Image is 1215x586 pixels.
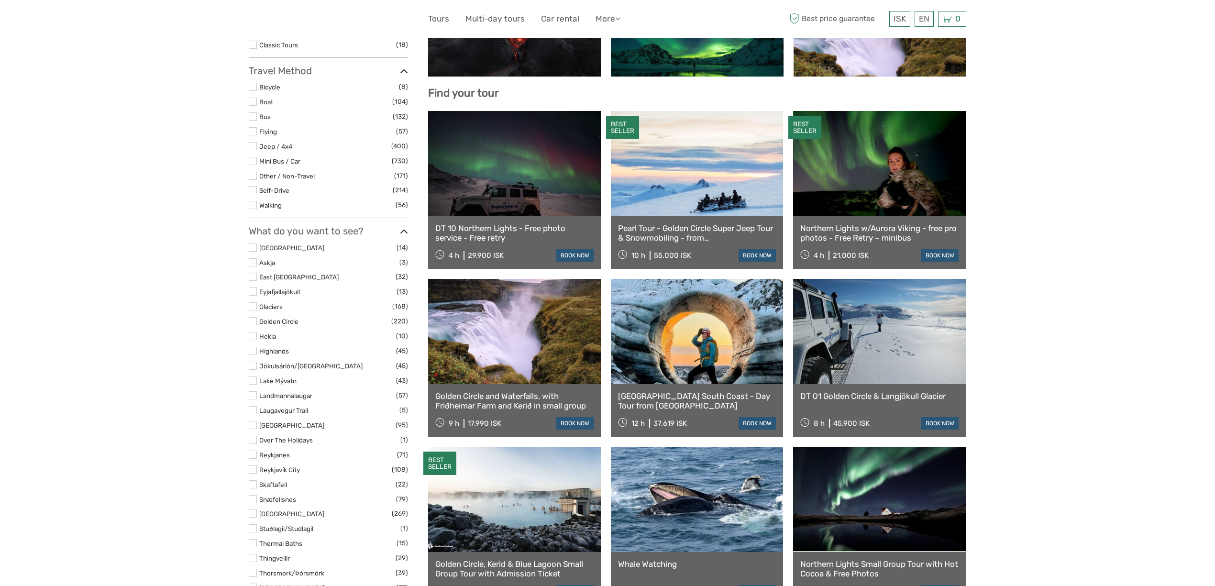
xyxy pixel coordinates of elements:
span: (8) [399,81,408,92]
a: [GEOGRAPHIC_DATA] [259,244,324,252]
a: Skaftafell [259,481,287,488]
a: Classic Tours [259,41,298,49]
a: DT 10 Northern Lights - Free photo service - Free retry [435,223,594,243]
a: Jökulsárlón/[GEOGRAPHIC_DATA] [259,362,363,370]
a: Reykjavík City [259,466,300,474]
a: Bicycle [259,83,280,91]
a: Boat [259,98,273,106]
span: (18) [396,39,408,50]
span: (214) [393,185,408,196]
span: 8 h [814,419,825,428]
span: (13) [397,286,408,297]
a: Golden Circle, Kerid & Blue Lagoon Small Group Tour with Admission Ticket [435,559,594,579]
span: (71) [397,449,408,460]
span: 10 h [631,251,645,260]
span: (168) [392,301,408,312]
span: (57) [396,126,408,137]
div: EN [915,11,934,27]
span: (32) [396,271,408,282]
span: 0 [954,14,962,23]
span: (79) [396,494,408,505]
span: 9 h [449,419,459,428]
span: 4 h [449,251,459,260]
a: Over The Holidays [259,436,313,444]
span: (29) [396,553,408,564]
div: 55.000 ISK [654,251,691,260]
a: Glaciers [259,303,283,310]
a: Eyjafjallajökull [259,288,300,296]
span: (56) [396,199,408,210]
a: Thingvellir [259,554,290,562]
a: Stuðlagil/Studlagil [259,525,313,532]
a: Bus [259,113,271,121]
span: (10) [396,331,408,342]
a: Northern Lights w/Aurora Viking - free pro photos - Free Retry – minibus [800,223,959,243]
a: Tours [428,12,449,26]
span: (3) [399,257,408,268]
span: (22) [396,479,408,490]
a: Landmannalaugar [259,392,312,399]
div: 37.619 ISK [653,419,687,428]
span: (45) [396,360,408,371]
a: East [GEOGRAPHIC_DATA] [259,273,339,281]
div: BEST SELLER [788,116,821,140]
div: 45.900 ISK [833,419,870,428]
a: Whale Watching [618,559,776,569]
span: (132) [393,111,408,122]
span: (269) [392,508,408,519]
a: book now [921,417,959,430]
div: 29.900 ISK [468,251,504,260]
a: Flying [259,128,277,135]
a: Hekla [259,332,276,340]
div: BEST SELLER [606,116,639,140]
a: book now [921,249,959,262]
a: Northern Lights Small Group Tour with Hot Cocoa & Free Photos [800,559,959,579]
span: (14) [397,242,408,253]
b: Find your tour [428,87,499,100]
a: book now [556,249,594,262]
a: book now [739,417,776,430]
div: 17.990 ISK [468,419,501,428]
a: book now [739,249,776,262]
span: ISK [894,14,906,23]
a: Laugavegur Trail [259,407,308,414]
span: (15) [397,538,408,549]
span: (39) [396,567,408,578]
h3: What do you want to see? [249,225,408,237]
span: (1) [400,434,408,445]
a: [GEOGRAPHIC_DATA] [259,510,324,518]
span: (104) [392,96,408,107]
a: Self-Drive [259,187,289,194]
a: Other / Non-Travel [259,172,315,180]
a: Thermal Baths [259,540,302,547]
span: 4 h [814,251,824,260]
a: Multi-day tours [465,12,525,26]
a: Reykjanes [259,451,290,459]
a: book now [556,417,594,430]
h3: Travel Method [249,65,408,77]
a: Snæfellsnes [259,496,296,503]
a: [GEOGRAPHIC_DATA] [259,421,324,429]
span: (1) [400,523,408,534]
a: Pearl Tour - Golden Circle Super Jeep Tour & Snowmobiling - from [GEOGRAPHIC_DATA] [618,223,776,243]
span: (171) [394,170,408,181]
span: (730) [392,155,408,166]
div: BEST SELLER [423,452,456,475]
span: (57) [396,390,408,401]
img: 579-c3ad521b-b2e6-4e2f-ac42-c21f71cf5781_logo_small.jpg [249,7,306,31]
a: Lake Mývatn [259,377,297,385]
span: (400) [391,141,408,152]
span: (108) [392,464,408,475]
a: Thorsmork/Þórsmörk [259,569,324,577]
a: Golden Circle and Waterfalls, with Friðheimar Farm and Kerið in small group [435,391,594,411]
a: Askja [259,259,275,266]
a: Walking [259,201,282,209]
span: (5) [399,405,408,416]
span: (43) [396,375,408,386]
span: 12 h [631,419,645,428]
span: (220) [391,316,408,327]
a: DT 01 Golden Circle & Langjökull Glacier [800,391,959,401]
a: Golden Circle [259,318,298,325]
a: [GEOGRAPHIC_DATA] South Coast - Day Tour from [GEOGRAPHIC_DATA] [618,391,776,411]
a: Highlands [259,347,289,355]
